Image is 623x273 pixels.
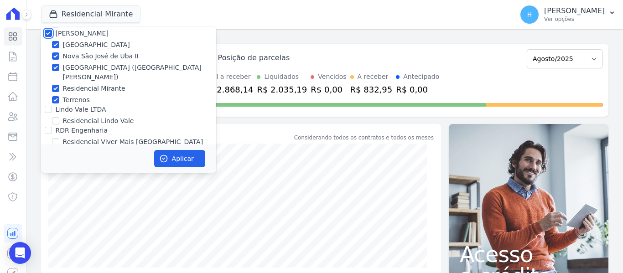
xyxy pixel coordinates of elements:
div: Antecipado [403,72,439,82]
label: [GEOGRAPHIC_DATA] [63,40,130,50]
label: Nova São José de Uba II [63,52,139,61]
label: Residencial Lindo Vale [63,116,134,126]
label: Residencial Viver Mais [GEOGRAPHIC_DATA] [63,137,203,147]
div: A receber [358,72,389,82]
div: Vencidos [318,72,346,82]
div: Liquidados [264,72,299,82]
div: Total a receber [203,72,254,82]
span: H [527,11,532,18]
p: Ver opções [544,15,605,23]
div: Posição de parcelas [218,52,290,63]
label: Terrenos [63,95,90,105]
div: R$ 832,95 [350,83,393,96]
div: R$ 2.035,19 [257,83,307,96]
label: Lindo Vale LTDA [56,106,106,113]
button: H [PERSON_NAME] Ver opções [513,2,623,27]
button: Residencial Mirante [41,5,141,23]
div: R$ 2.868,14 [203,83,254,96]
p: [PERSON_NAME] [544,6,605,15]
div: Open Intercom Messenger [9,242,31,264]
label: RDR Engenharia [56,127,108,134]
button: Aplicar [154,150,205,167]
div: Considerando todos os contratos e todos os meses [294,134,434,142]
div: R$ 0,00 [396,83,439,96]
label: Residencial Mirante [63,84,125,93]
span: Acesso [460,243,597,265]
label: [PERSON_NAME] [56,30,109,37]
div: R$ 0,00 [311,83,346,96]
label: [GEOGRAPHIC_DATA] ([GEOGRAPHIC_DATA][PERSON_NAME]) [63,63,216,82]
